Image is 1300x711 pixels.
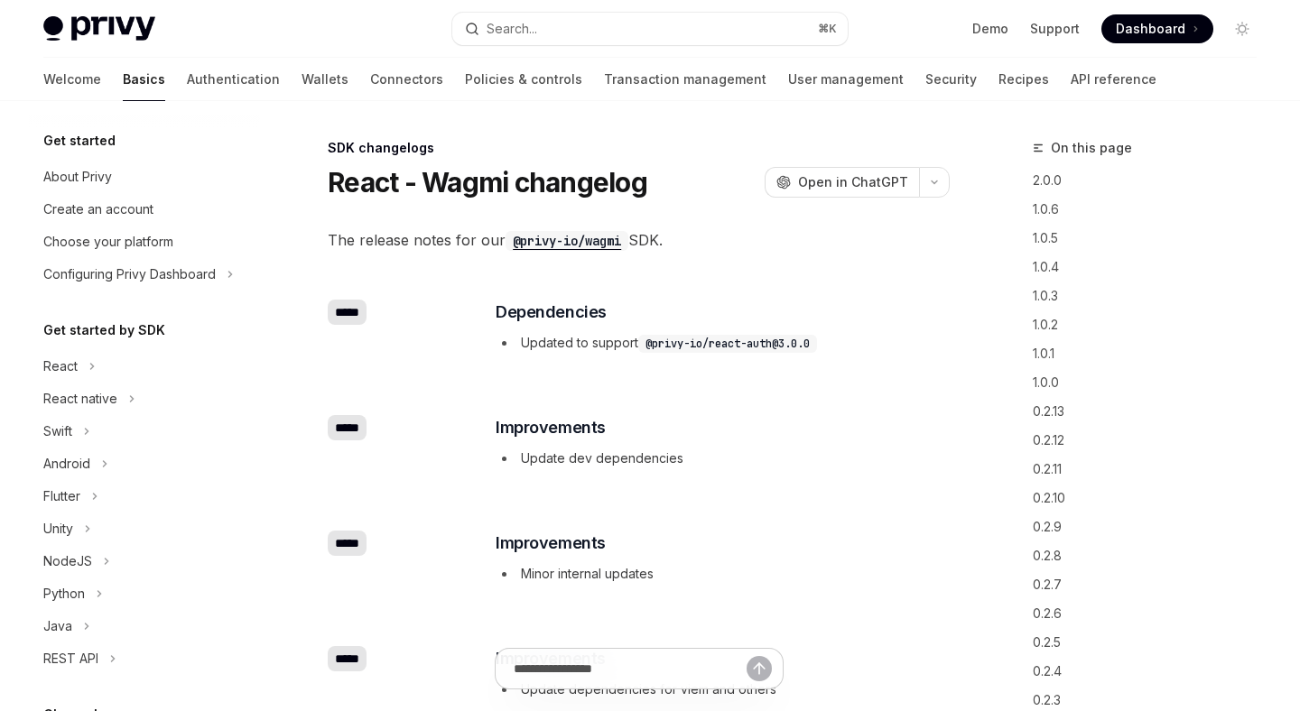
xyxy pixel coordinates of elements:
[43,485,80,507] div: Flutter
[43,231,173,253] div: Choose your platform
[496,415,606,440] span: Improvements
[43,615,72,637] div: Java
[123,58,165,101] a: Basics
[496,531,606,556] span: Improvements
[798,173,908,191] span: Open in ChatGPT
[1033,570,1271,599] a: 0.2.7
[43,518,73,540] div: Unity
[1033,195,1271,224] a: 1.0.6
[1228,14,1257,43] button: Toggle dark mode
[43,355,78,377] div: React
[1033,368,1271,397] a: 1.0.0
[328,166,647,199] h1: React - Wagmi changelog
[465,58,582,101] a: Policies & controls
[43,420,72,442] div: Swift
[1033,484,1271,512] a: 0.2.10
[1033,512,1271,541] a: 0.2.9
[43,58,101,101] a: Welcome
[43,319,165,341] h5: Get started by SDK
[496,448,948,469] li: Update dev dependencies
[370,58,443,101] a: Connectors
[496,300,607,325] span: Dependencies
[43,583,85,605] div: Python
[452,13,847,45] button: Search...⌘K
[1051,137,1132,159] span: On this page
[43,388,117,410] div: React native
[43,199,153,220] div: Create an account
[506,231,628,251] code: @privy-io/wagmi
[487,18,537,40] div: Search...
[1033,166,1271,195] a: 2.0.0
[187,58,280,101] a: Authentication
[1033,282,1271,310] a: 1.0.3
[43,453,90,475] div: Android
[747,656,772,681] button: Send message
[925,58,977,101] a: Security
[638,335,817,353] code: @privy-io/react-auth@3.0.0
[1033,224,1271,253] a: 1.0.5
[788,58,904,101] a: User management
[1033,426,1271,455] a: 0.2.12
[496,563,948,585] li: Minor internal updates
[1033,253,1271,282] a: 1.0.4
[43,550,92,572] div: NodeJS
[1101,14,1213,43] a: Dashboard
[765,167,919,198] button: Open in ChatGPT
[43,263,216,285] div: Configuring Privy Dashboard
[1033,541,1271,570] a: 0.2.8
[43,16,155,42] img: light logo
[506,231,628,249] a: @privy-io/wagmi
[29,193,260,226] a: Create an account
[1033,455,1271,484] a: 0.2.11
[972,20,1008,38] a: Demo
[328,139,950,157] div: SDK changelogs
[604,58,766,101] a: Transaction management
[818,22,837,36] span: ⌘ K
[328,227,950,253] span: The release notes for our SDK.
[998,58,1049,101] a: Recipes
[1033,628,1271,657] a: 0.2.5
[43,130,116,152] h5: Get started
[1033,397,1271,426] a: 0.2.13
[43,648,98,669] div: REST API
[29,161,260,193] a: About Privy
[29,226,260,258] a: Choose your platform
[1030,20,1080,38] a: Support
[496,332,948,354] li: Updated to support
[43,166,112,188] div: About Privy
[1071,58,1156,101] a: API reference
[1033,657,1271,686] a: 0.2.4
[1033,599,1271,628] a: 0.2.6
[302,58,348,101] a: Wallets
[1033,339,1271,368] a: 1.0.1
[1116,20,1185,38] span: Dashboard
[1033,310,1271,339] a: 1.0.2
